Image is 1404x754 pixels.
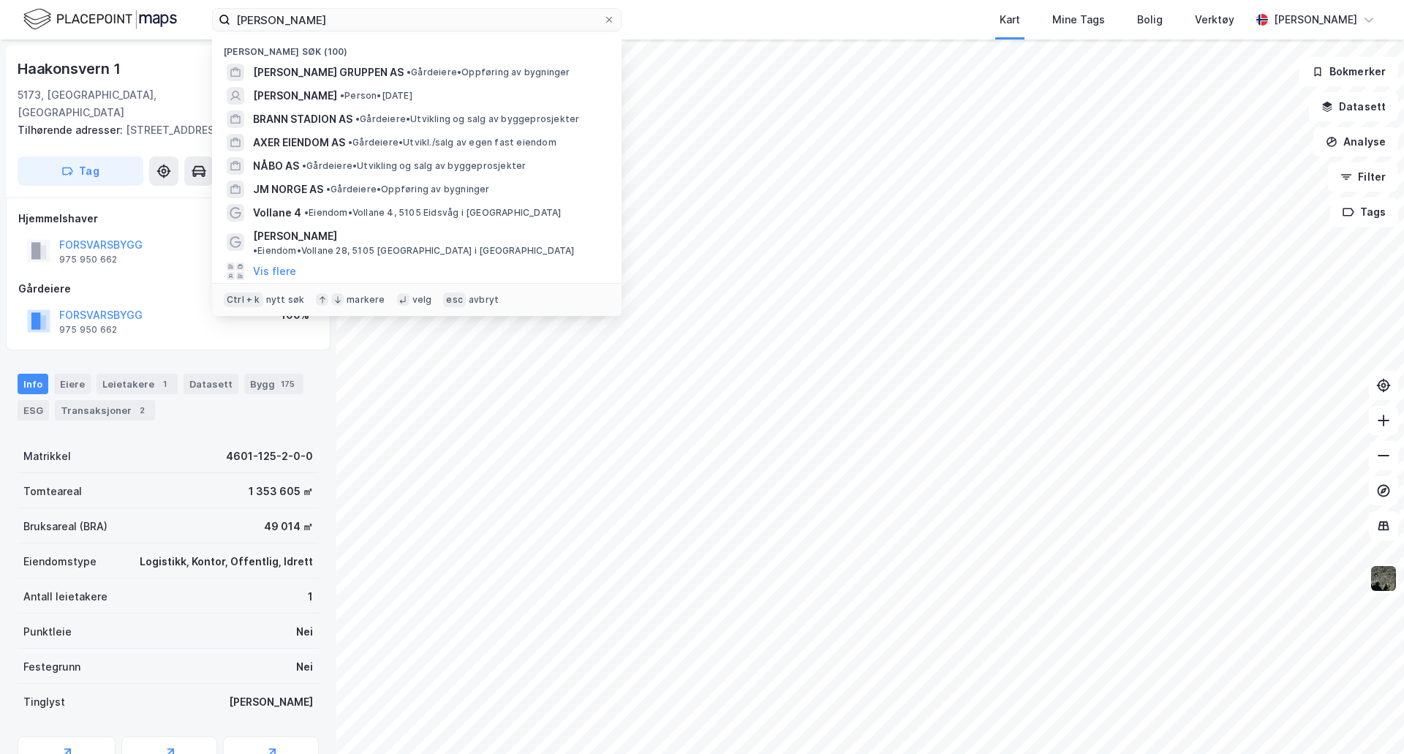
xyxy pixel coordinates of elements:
[278,377,298,391] div: 175
[253,134,345,151] span: AXER EIENDOM AS
[23,483,82,500] div: Tomteareal
[266,294,305,306] div: nytt søk
[23,623,72,641] div: Punktleie
[1000,11,1020,29] div: Kart
[407,67,570,78] span: Gårdeiere • Oppføring av bygninger
[302,160,526,172] span: Gårdeiere • Utvikling og salg av byggeprosjekter
[326,184,331,195] span: •
[1274,11,1357,29] div: [PERSON_NAME]
[18,124,126,136] span: Tilhørende adresser:
[23,588,107,606] div: Antall leietakere
[443,293,466,307] div: esc
[1330,197,1398,227] button: Tags
[1137,11,1163,29] div: Bolig
[230,9,603,31] input: Søk på adresse, matrikkel, gårdeiere, leietakere eller personer
[253,181,323,198] span: JM NORGE AS
[23,658,80,676] div: Festegrunn
[407,67,411,78] span: •
[253,204,301,222] span: Vollane 4
[54,374,91,394] div: Eiere
[23,518,107,535] div: Bruksareal (BRA)
[253,263,296,280] button: Vis flere
[59,324,117,336] div: 975 950 662
[1309,92,1398,121] button: Datasett
[253,245,575,257] span: Eiendom • Vollane 28, 5105 [GEOGRAPHIC_DATA] i [GEOGRAPHIC_DATA]
[308,588,313,606] div: 1
[253,110,352,128] span: BRANN STADION AS
[326,184,490,195] span: Gårdeiere • Oppføring av bygninger
[302,160,306,171] span: •
[18,57,123,80] div: Haakonsvern 1
[340,90,344,101] span: •
[135,403,149,418] div: 2
[55,400,155,421] div: Transaksjoner
[253,245,257,256] span: •
[18,280,318,298] div: Gårdeiere
[296,623,313,641] div: Nei
[18,400,49,421] div: ESG
[23,553,97,570] div: Eiendomstype
[229,693,313,711] div: [PERSON_NAME]
[249,483,313,500] div: 1 353 605 ㎡
[224,293,263,307] div: Ctrl + k
[253,157,299,175] span: NÅBO AS
[347,294,385,306] div: markere
[412,294,432,306] div: velg
[23,693,65,711] div: Tinglyst
[212,34,622,61] div: [PERSON_NAME] søk (100)
[59,254,117,265] div: 975 950 662
[253,87,337,105] span: [PERSON_NAME]
[304,207,309,218] span: •
[244,374,303,394] div: Bygg
[23,448,71,465] div: Matrikkel
[18,86,252,121] div: 5173, [GEOGRAPHIC_DATA], [GEOGRAPHIC_DATA]
[469,294,499,306] div: avbryt
[355,113,360,124] span: •
[18,121,307,139] div: [STREET_ADDRESS]
[1195,11,1234,29] div: Verktøy
[1052,11,1105,29] div: Mine Tags
[140,553,313,570] div: Logistikk, Kontor, Offentlig, Idrett
[18,374,48,394] div: Info
[296,658,313,676] div: Nei
[18,157,143,186] button: Tag
[18,210,318,227] div: Hjemmelshaver
[1331,684,1404,754] div: Kontrollprogram for chat
[348,137,352,148] span: •
[184,374,238,394] div: Datasett
[253,64,404,81] span: [PERSON_NAME] GRUPPEN AS
[1370,565,1397,592] img: 9k=
[157,377,172,391] div: 1
[1313,127,1398,157] button: Analyse
[1328,162,1398,192] button: Filter
[23,7,177,32] img: logo.f888ab2527a4732fd821a326f86c7f29.svg
[348,137,556,148] span: Gårdeiere • Utvikl./salg av egen fast eiendom
[253,227,337,245] span: [PERSON_NAME]
[1331,684,1404,754] iframe: Chat Widget
[1299,57,1398,86] button: Bokmerker
[264,518,313,535] div: 49 014 ㎡
[226,448,313,465] div: 4601-125-2-0-0
[355,113,579,125] span: Gårdeiere • Utvikling og salg av byggeprosjekter
[340,90,412,102] span: Person • [DATE]
[97,374,178,394] div: Leietakere
[304,207,561,219] span: Eiendom • Vollane 4, 5105 Eidsvåg i [GEOGRAPHIC_DATA]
